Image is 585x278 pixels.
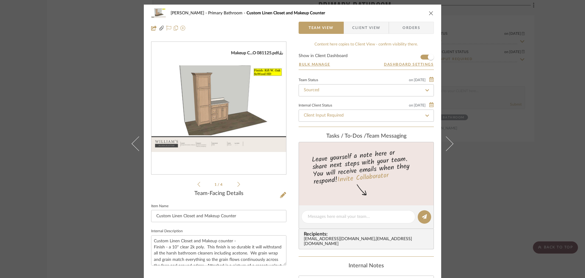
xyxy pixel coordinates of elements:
[151,7,166,19] img: 4711a39e-30d6-4a41-8e7b-e446e7a4f68a_48x40.jpg
[326,133,366,139] span: Tasks / To-Dos /
[309,22,334,34] span: Team View
[298,146,435,187] div: Leave yourself a note here or share next steps with your team. You will receive emails when they ...
[171,11,208,15] span: [PERSON_NAME]
[299,62,331,67] button: Bulk Manage
[413,103,426,107] span: [DATE]
[218,183,220,186] span: /
[214,183,218,186] span: 1
[208,11,246,15] span: Primary Bathroom
[151,65,286,152] img: 4711a39e-30d6-4a41-8e7b-e446e7a4f68a_436x436.jpg
[299,79,318,82] div: Team Status
[299,110,434,122] input: Type to Search…
[428,10,434,16] button: close
[299,84,434,96] input: Type to Search…
[299,133,434,140] div: team Messaging
[220,183,223,186] span: 4
[413,78,426,82] span: [DATE]
[246,11,325,15] span: Custom Linen Closet and Makeup Counter
[396,22,427,34] span: Orders
[151,50,286,166] div: 0
[304,237,431,247] div: [EMAIL_ADDRESS][DOMAIN_NAME] , [EMAIL_ADDRESS][DOMAIN_NAME]
[151,230,183,233] label: Internal Description
[151,210,286,222] input: Enter Item Name
[384,62,434,67] button: Dashboard Settings
[337,170,389,186] a: Invite Collaborator
[352,22,380,34] span: Client View
[151,205,168,208] label: Item Name
[409,103,413,107] span: on
[409,78,413,82] span: on
[304,231,431,237] span: Recipients:
[151,190,286,197] div: Team-Facing Details
[299,104,332,107] div: Internal Client Status
[231,50,283,56] div: Makeup C...O 081125.pdf
[299,263,434,269] div: Internal Notes
[299,42,434,48] div: Content here copies to Client View - confirm visibility there.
